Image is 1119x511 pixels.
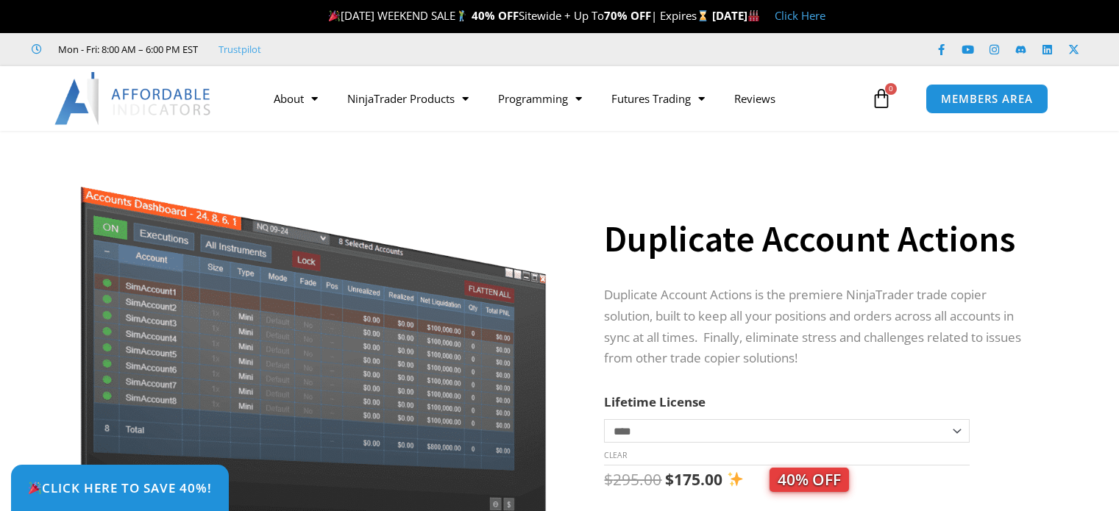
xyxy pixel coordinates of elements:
span: MEMBERS AREA [941,93,1033,104]
a: 0 [849,77,914,120]
strong: [DATE] [712,8,760,23]
img: ⌛ [697,10,708,21]
a: Clear options [604,450,627,460]
p: Duplicate Account Actions is the premiere NinjaTrader trade copier solution, built to keep all yo... [604,285,1034,370]
img: 🏭 [748,10,759,21]
span: [DATE] WEEKEND SALE Sitewide + Up To | Expires [325,8,711,23]
a: Futures Trading [597,82,720,115]
a: Programming [483,82,597,115]
strong: 70% OFF [604,8,651,23]
h1: Duplicate Account Actions [604,213,1034,265]
span: Click Here to save 40%! [28,482,212,494]
a: Reviews [720,82,790,115]
img: 🏌️‍♂️ [456,10,467,21]
a: 🎉Click Here to save 40%! [11,465,229,511]
a: About [259,82,333,115]
a: NinjaTrader Products [333,82,483,115]
span: 0 [885,83,897,95]
span: Mon - Fri: 8:00 AM – 6:00 PM EST [54,40,198,58]
img: LogoAI | Affordable Indicators – NinjaTrader [54,72,213,125]
img: 🎉 [329,10,340,21]
img: 🎉 [29,482,41,494]
a: MEMBERS AREA [926,84,1048,114]
strong: 40% OFF [472,8,519,23]
nav: Menu [259,82,867,115]
a: Click Here [775,8,825,23]
label: Lifetime License [604,393,706,410]
a: Trustpilot [219,40,261,58]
